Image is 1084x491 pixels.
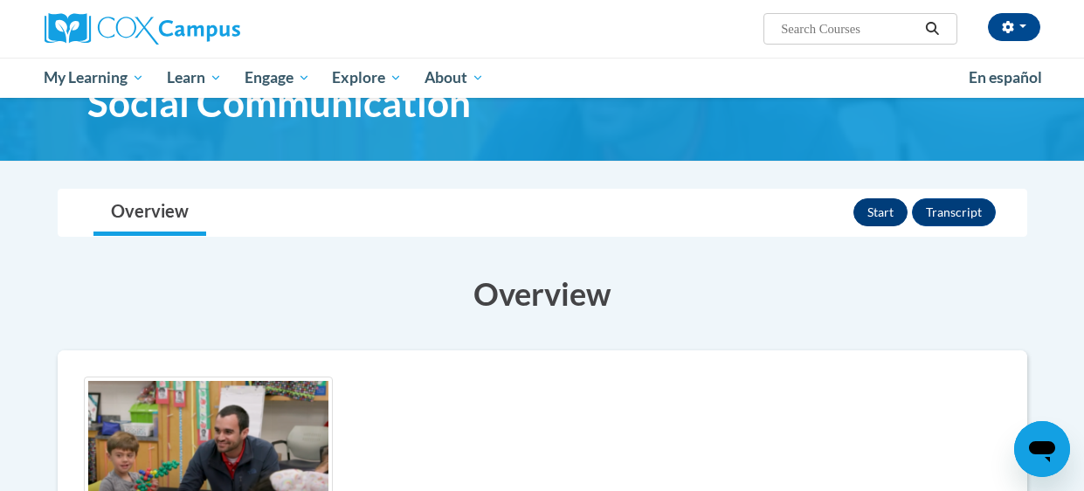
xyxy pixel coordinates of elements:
[919,18,945,39] button: Search
[33,58,156,98] a: My Learning
[853,198,908,226] button: Start
[912,198,996,226] button: Transcript
[957,59,1053,96] a: En español
[45,13,359,45] a: Cox Campus
[1014,421,1070,477] iframe: Button to launch messaging window
[233,58,321,98] a: Engage
[45,13,240,45] img: Cox Campus
[31,58,1053,98] div: Main menu
[425,67,484,88] span: About
[58,272,1027,315] h3: Overview
[245,67,310,88] span: Engage
[332,67,402,88] span: Explore
[167,67,222,88] span: Learn
[779,18,919,39] input: Search Courses
[969,68,1042,86] span: En español
[988,13,1040,41] button: Account Settings
[44,67,144,88] span: My Learning
[413,58,495,98] a: About
[87,80,471,126] span: Social Communication
[155,58,233,98] a: Learn
[321,58,413,98] a: Explore
[93,190,206,236] a: Overview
